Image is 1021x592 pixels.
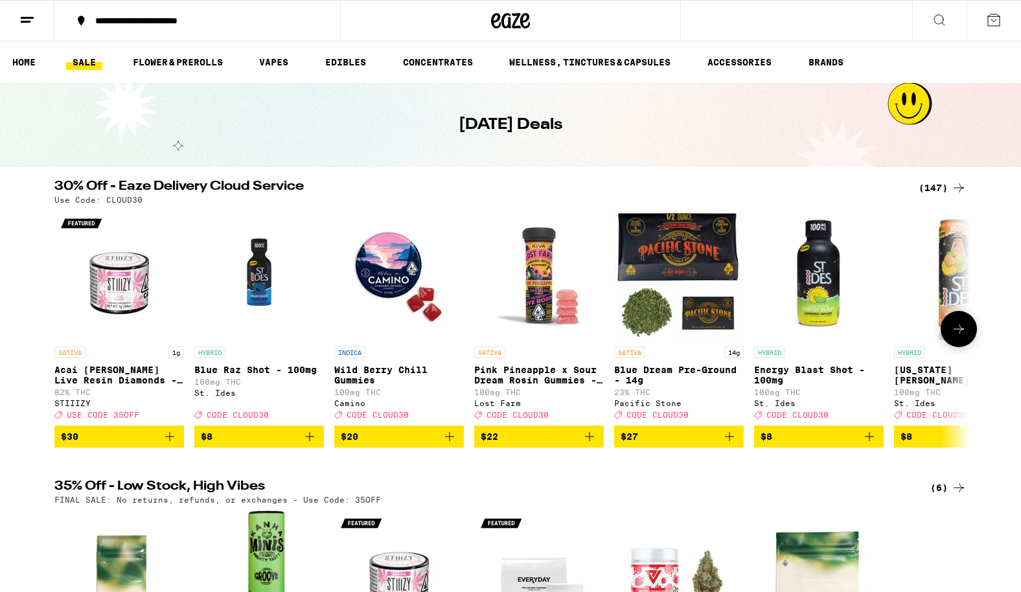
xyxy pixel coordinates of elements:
[6,54,42,70] a: HOME
[487,411,549,419] span: CODE CLOUD30
[194,378,324,386] p: 100mg THC
[194,211,324,426] a: Open page for Blue Raz Shot - 100mg from St. Ides
[54,211,184,340] img: STIIIZY - Acai Berry Live Resin Diamonds - 1g
[54,180,903,196] h2: 30% Off - Eaze Delivery Cloud Service
[334,365,464,385] p: Wild Berry Chill Gummies
[754,399,884,407] div: St. Ides
[341,431,358,442] span: $20
[334,211,464,426] a: Open page for Wild Berry Chill Gummies from Camino
[168,347,184,358] p: 1g
[614,347,645,358] p: SATIVA
[621,431,638,442] span: $27
[194,365,324,375] p: Blue Raz Shot - 100mg
[253,54,295,70] a: VAPES
[754,426,884,448] button: Add to bag
[194,426,324,448] button: Add to bag
[906,411,969,419] span: CODE CLOUD30
[474,399,604,407] div: Lost Farm
[802,54,850,70] a: BRANDS
[319,54,373,70] a: EDIBLES
[919,180,967,196] a: (147)
[754,347,785,358] p: HYBRID
[67,411,139,419] span: USE CODE 35OFF
[766,411,829,419] span: CODE CLOUD30
[194,347,225,358] p: HYBRID
[503,54,677,70] a: WELLNESS, TINCTURES & CAPSULES
[334,399,464,407] div: Camino
[54,388,184,396] p: 82% THC
[334,426,464,448] button: Add to bag
[54,399,184,407] div: STIIIZY
[474,347,505,358] p: SATIVA
[754,388,884,396] p: 100mg THC
[54,347,86,358] p: SATIVA
[347,411,409,419] span: CODE CLOUD30
[66,54,102,70] a: SALE
[126,54,229,70] a: FLOWER & PREROLLS
[724,347,744,358] p: 14g
[754,211,884,340] img: St. Ides - Energy Blast Shot - 100mg
[201,431,212,442] span: $8
[61,431,78,442] span: $30
[54,495,381,504] p: FINAL SALE: No returns, refunds, or exchanges - Use Code: 35OFF
[614,426,744,448] button: Add to bag
[474,365,604,385] p: Pink Pineapple x Sour Dream Rosin Gummies - 100mg
[459,114,562,136] h1: [DATE] Deals
[334,347,365,358] p: INDICA
[334,388,464,396] p: 100mg THC
[54,426,184,448] button: Add to bag
[474,211,604,340] img: Lost Farm - Pink Pineapple x Sour Dream Rosin Gummies - 100mg
[194,389,324,397] div: St. Ides
[614,399,744,407] div: Pacific Stone
[761,431,772,442] span: $8
[754,211,884,426] a: Open page for Energy Blast Shot - 100mg from St. Ides
[396,54,479,70] a: CONCENTRATES
[614,388,744,396] p: 23% THC
[474,426,604,448] button: Add to bag
[701,54,778,70] a: ACCESSORIES
[334,211,464,340] img: Camino - Wild Berry Chill Gummies
[901,431,912,442] span: $8
[54,196,143,204] p: Use Code: CLOUD30
[474,388,604,396] p: 100mg THC
[481,431,498,442] span: $22
[614,365,744,385] p: Blue Dream Pre-Ground - 14g
[474,211,604,426] a: Open page for Pink Pineapple x Sour Dream Rosin Gummies - 100mg from Lost Farm
[194,211,324,340] img: St. Ides - Blue Raz Shot - 100mg
[894,347,925,358] p: HYBRID
[614,211,744,340] img: Pacific Stone - Blue Dream Pre-Ground - 14g
[54,480,903,495] h2: 35% Off - Low Stock, High Vibes
[54,211,184,426] a: Open page for Acai Berry Live Resin Diamonds - 1g from STIIIZY
[930,480,967,495] a: (6)
[207,411,269,419] span: CODE CLOUD30
[54,365,184,385] p: Acai [PERSON_NAME] Live Resin Diamonds - 1g
[754,365,884,385] p: Energy Blast Shot - 100mg
[626,411,689,419] span: CODE CLOUD30
[614,211,744,426] a: Open page for Blue Dream Pre-Ground - 14g from Pacific Stone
